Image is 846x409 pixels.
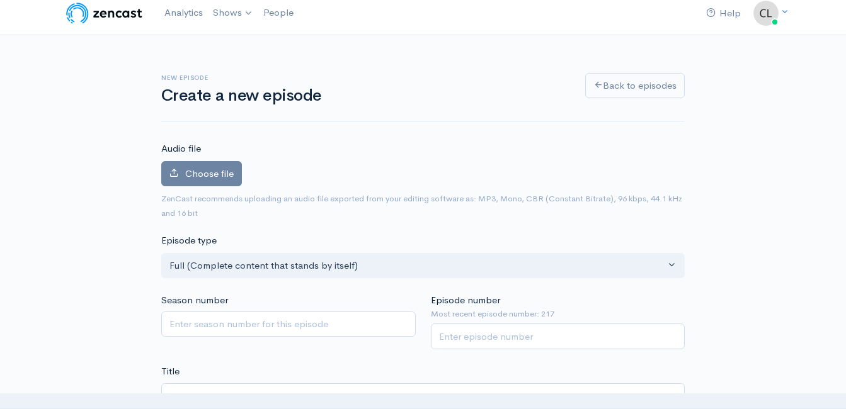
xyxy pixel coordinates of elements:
img: ... [753,1,779,26]
a: Back to episodes [585,73,685,99]
label: Title [161,364,180,379]
div: Full (Complete content that stands by itself) [169,259,665,273]
button: Full (Complete content that stands by itself) [161,253,685,279]
input: Enter episode number [431,323,685,349]
input: Enter season number for this episode [161,311,416,337]
span: Choose file [185,167,234,179]
label: Season number [161,293,228,308]
small: Most recent episode number: 217 [431,308,685,320]
label: Episode number [431,293,500,308]
h6: New episode [161,74,570,81]
label: Audio file [161,142,201,156]
input: What is the episode's title? [161,383,685,409]
img: ZenCast Logo [64,1,144,26]
small: ZenCast recommends uploading an audio file exported from your editing software as: MP3, Mono, CBR... [161,193,682,218]
h1: Create a new episode [161,87,570,105]
label: Episode type [161,233,217,248]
